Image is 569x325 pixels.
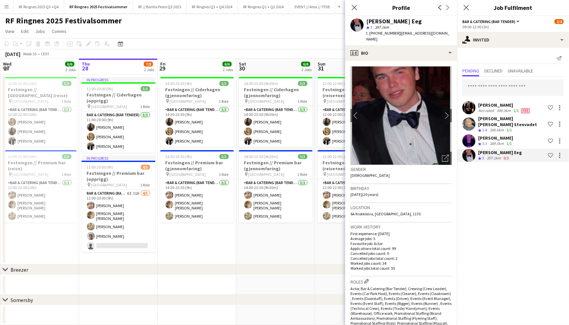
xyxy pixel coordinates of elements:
div: 2 Jobs [223,67,233,72]
span: [GEOGRAPHIC_DATA] [170,172,206,177]
span: Thu [82,61,90,67]
span: 1 Role [298,172,307,177]
span: [GEOGRAPHIC_DATA] [170,99,206,104]
button: RF Ringnes Q3 + Q4 2024 [187,0,238,13]
span: [GEOGRAPHIC_DATA] [91,182,127,187]
div: Somersby [11,297,33,303]
span: Sun [318,61,325,67]
span: [GEOGRAPHIC_DATA] [327,99,363,104]
app-skills-label: 1/1 [506,127,512,132]
app-card-role: Bar & Catering (Bar Tender)3/312:00-22:00 (10h)[PERSON_NAME][PERSON_NAME][PERSON_NAME] [318,106,391,148]
span: 3.3 [482,141,487,146]
span: Edit [21,28,29,34]
app-job-card: 12:00-22:00 (10h)3/3Festningen // Premium bar (reise) [GEOGRAPHIC_DATA]1 RoleBar & Catering (Bar ... [3,150,77,223]
h3: Festningen // Premium bar (reise+nedrigg) [318,160,391,172]
span: Wed [3,61,12,67]
div: Bio [345,45,457,61]
span: 1 Role [219,172,229,177]
span: View [5,28,14,34]
a: View [3,27,17,36]
span: t. [PHONE_NUMBER] [366,31,401,36]
span: Pending [462,68,479,73]
div: [PERSON_NAME] [478,102,531,108]
a: Comms [49,27,69,36]
span: Jobs [35,28,45,34]
button: RF Ringnes 2025 Festivalsommer [64,0,133,13]
h3: Gender [350,166,452,172]
span: 30 [238,65,246,72]
button: RF Ringnes Q1 + Q2 2024 [238,0,289,13]
app-card-role: Bar & Catering (Bar Tender)3/312:00-22:00 (10h)[PERSON_NAME][PERSON_NAME] [PERSON_NAME][PERSON_NAME] [3,179,77,223]
span: 3.4 [482,127,487,132]
span: 1 Role [298,99,307,104]
h3: Festningen // Premium bar (reise) [3,160,77,172]
div: 397.1km [485,155,502,161]
div: [PERSON_NAME] [478,135,513,141]
span: Week 35 [22,51,38,56]
span: 1 Role [141,182,150,187]
h3: Festningen // Ciderhagen (gjennomføring) [239,87,313,98]
div: 390.3km [495,108,512,113]
span: 31 [317,65,325,72]
div: 2 Jobs [301,67,312,72]
app-job-card: 14:30-23:30 (9h)3/3Festningen // Ciderhagen (gjennomføring) [GEOGRAPHIC_DATA]1 RoleBar & Catering... [160,77,234,148]
span: 3/3 [298,154,307,159]
span: [GEOGRAPHIC_DATA] [91,104,127,109]
app-card-role: Bar & Catering (Bar Tender)3/314:00-23:30 (9h30m)[PERSON_NAME][PERSON_NAME][PERSON_NAME] [239,106,313,148]
span: 3 [482,155,484,160]
button: EVENT // Atea // TP2B [289,0,335,13]
span: 6/6 [301,62,310,67]
h3: Festningen // Ciderhagen (gjennomføring) [160,87,234,98]
app-job-card: 14:30-23:30 (9h)3/3Festningen // Premium bar (gjennomføring) [GEOGRAPHIC_DATA]1 RoleBar & Caterin... [160,150,234,223]
h3: Festningen // Ciderhagen (opprigg) [82,92,155,104]
span: [DEMOGRAPHIC_DATA] [350,173,390,178]
div: Open photos pop-in [439,152,452,165]
p: Worked jobs count: 34 [350,261,452,266]
h3: Job Fulfilment [457,3,569,12]
app-job-card: 12:00-22:00 (10h)3/3Festningen // [GEOGRAPHIC_DATA] (reise) [GEOGRAPHIC_DATA]1 RoleBar & Catering... [3,77,77,148]
span: 27 [2,65,12,72]
span: 1 Role [219,99,229,104]
span: [GEOGRAPHIC_DATA] [327,172,363,177]
app-skills-label: 1/1 [506,141,512,146]
span: 3/3 [298,81,307,86]
div: In progress11:00-20:00 (9h)4/5Festningen // Premium bar (opprigg) [GEOGRAPHIC_DATA]1 RoleBar & Ca... [82,155,155,252]
div: Invited [457,32,569,48]
p: Cancelled jobs total count: 2 [350,256,452,261]
app-card-role: Bar & Catering (Bar Tender)3/311:00-20:00 (9h)[PERSON_NAME][PERSON_NAME][PERSON_NAME] [82,111,155,153]
span: 6/6 [65,62,74,67]
div: In progress11:00-20:00 (9h)3/3Festningen // Ciderhagen (opprigg) [GEOGRAPHIC_DATA]1 RoleBar & Cat... [82,77,155,153]
app-card-role: Bar & Catering (Bar Tender)3/312:00-22:00 (10h)[PERSON_NAME][PERSON_NAME][PERSON_NAME] [3,106,77,148]
span: [GEOGRAPHIC_DATA] [248,99,285,104]
span: 12:00-22:00 (10h) [8,81,37,86]
span: Sat [239,61,246,67]
div: [DATE] [5,51,20,57]
button: RF // Barilla Pesto Q3 2025 [133,0,187,13]
p: Favourite job: Actor [350,241,452,246]
span: 12:00-22:00 (10h) [8,154,37,159]
span: Comms [52,28,66,34]
div: 12:00-22:00 (10h)3/3Festningen // Ciderhagen (reise+nedrigg) [GEOGRAPHIC_DATA]1 RoleBar & Caterin... [318,77,391,148]
span: Unavailable [508,68,533,73]
span: Declined [484,68,503,73]
h3: Festningen // Premium bar (gjennomføring) [160,160,234,172]
span: 12:00-22:00 (10h) [323,81,351,86]
app-skills-label: 0/1 [504,155,509,160]
span: 3/3 [220,154,229,159]
div: Not rated [478,108,495,113]
span: 3/3 [220,81,229,86]
h3: Work history [350,224,452,230]
app-card-role: Bar & Catering (Bar Tender)3/312:00-22:00 (10h)[PERSON_NAME][PERSON_NAME] [PERSON_NAME][PERSON_NAME] [318,179,391,223]
span: 1 Role [62,99,71,104]
app-card-role: Bar & Catering (Bar Tender)3/314:00-23:30 (9h30m)[PERSON_NAME][PERSON_NAME] [PERSON_NAME][PERSON_... [239,179,313,223]
span: 14:30-23:30 (9h) [166,154,192,159]
span: 4/5 [141,165,150,170]
app-job-card: 14:00-23:30 (9h30m)3/3Festningen // Ciderhagen (gjennomføring) [GEOGRAPHIC_DATA]1 RoleBar & Cater... [239,77,313,148]
a: Jobs [33,27,48,36]
p: Worked jobs total count: 55 [350,266,452,271]
app-job-card: 12:00-22:00 (10h)3/3Festningen // Premium bar (reise+nedrigg) [GEOGRAPHIC_DATA]1 RoleBar & Cateri... [318,150,391,223]
span: 11:00-20:00 (9h) [87,165,114,170]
